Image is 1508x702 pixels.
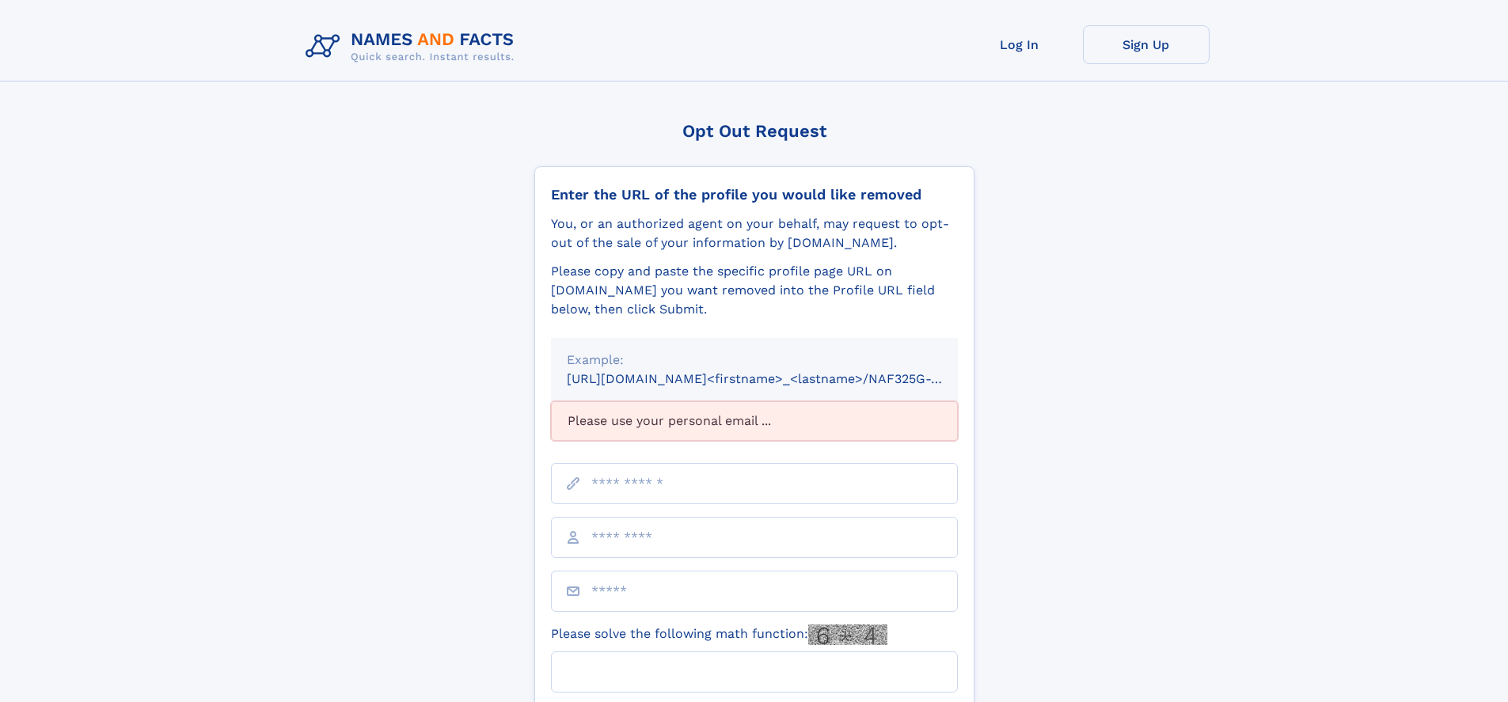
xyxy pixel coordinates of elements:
div: Please copy and paste the specific profile page URL on [DOMAIN_NAME] you want removed into the Pr... [551,262,958,319]
a: Sign Up [1083,25,1210,64]
div: Example: [567,351,942,370]
div: Opt Out Request [534,121,974,141]
small: [URL][DOMAIN_NAME]<firstname>_<lastname>/NAF325G-xxxxxxxx [567,371,988,386]
img: Logo Names and Facts [299,25,527,68]
div: You, or an authorized agent on your behalf, may request to opt-out of the sale of your informatio... [551,214,958,252]
div: Enter the URL of the profile you would like removed [551,186,958,203]
a: Log In [956,25,1083,64]
div: Please use your personal email ... [551,401,958,441]
label: Please solve the following math function: [551,624,887,645]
